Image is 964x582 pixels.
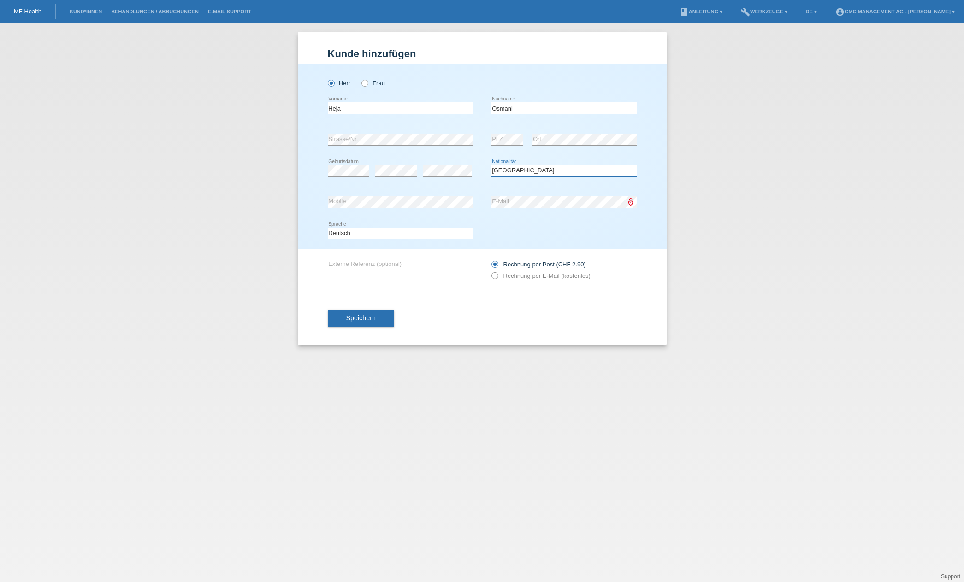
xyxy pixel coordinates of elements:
label: Herr [328,80,351,87]
label: Frau [361,80,385,87]
input: Rechnung per E-Mail (kostenlos) [491,272,497,284]
input: Herr [328,80,334,86]
a: E-Mail Support [203,9,256,14]
a: Behandlungen / Abbuchungen [106,9,203,14]
a: Kund*innen [65,9,106,14]
a: buildWerkzeuge ▾ [736,9,792,14]
i: build [741,7,750,17]
h1: Kunde hinzufügen [328,48,637,59]
input: Frau [361,80,367,86]
button: Speichern [328,310,394,327]
label: Rechnung per E-Mail (kostenlos) [491,272,591,279]
i: account_circle [835,7,845,17]
span: Speichern [346,314,376,322]
a: MF Health [14,8,41,15]
a: bookAnleitung ▾ [675,9,727,14]
a: DE ▾ [801,9,822,14]
a: account_circleGMC Management AG - [PERSON_NAME] ▾ [831,9,959,14]
input: Rechnung per Post (CHF 2.90) [491,261,497,272]
label: Rechnung per Post (CHF 2.90) [491,261,586,268]
i: book [680,7,689,17]
a: Support [941,573,960,580]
